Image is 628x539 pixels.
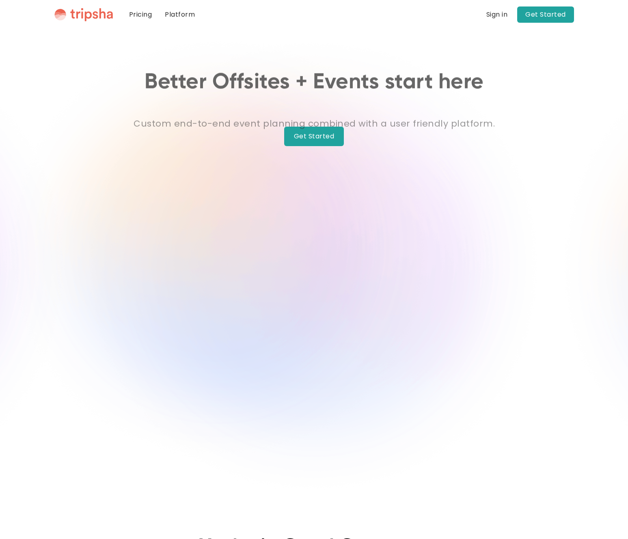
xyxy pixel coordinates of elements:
strong: Custom end-to-end event planning combined with a user friendly platform. [134,117,495,130]
a: Get Started [517,6,574,23]
a: Sign in [486,10,508,19]
a: home [54,8,113,22]
h1: Better Offsites + Events start here [145,69,484,95]
a: Get Started [284,127,344,146]
img: Tripsha Logo [54,8,113,22]
div: Sign in [486,11,508,18]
